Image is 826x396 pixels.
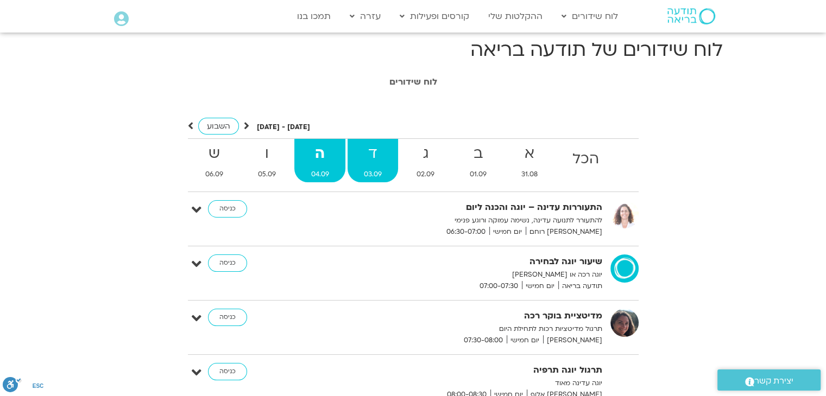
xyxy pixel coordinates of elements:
[453,169,502,180] span: 01.09
[476,280,522,292] span: 07:00-07:30
[556,139,615,182] a: הכל
[394,6,475,27] a: קורסים ופעילות
[336,323,602,335] p: תרגול מדיטציות רכות לתחילת היום
[242,169,292,180] span: 05.09
[242,139,292,182] a: ו05.09
[208,363,247,380] a: כניסה
[294,142,345,166] strong: ה
[443,226,489,238] span: 06:30-07:00
[460,335,507,346] span: 07:30-08:00
[556,147,615,171] strong: הכל
[558,280,602,292] span: תודעה בריאה
[208,309,247,326] a: כניסה
[189,169,239,180] span: 06.09
[543,335,602,346] span: [PERSON_NAME]
[505,142,554,166] strong: א
[189,139,239,182] a: ש06.09
[400,139,451,182] a: ג02.09
[754,374,793,388] span: יצירת קשר
[348,169,398,180] span: 03.09
[717,369,821,391] a: יצירת קשר
[189,142,239,166] strong: ש
[242,142,292,166] strong: ו
[344,6,386,27] a: עזרה
[208,200,247,218] a: כניסה
[400,142,451,166] strong: ג
[336,254,602,269] strong: שיעור יוגה לבחירה
[292,6,336,27] a: תמכו בנו
[505,169,554,180] span: 31.08
[336,309,602,323] strong: מדיטציית בוקר רכה
[453,139,502,182] a: ב01.09
[522,280,558,292] span: יום חמישי
[489,226,526,238] span: יום חמישי
[556,6,623,27] a: לוח שידורים
[208,254,247,272] a: כניסה
[336,378,602,389] p: יוגה עדינה מאוד
[336,363,602,378] strong: תרגול יוגה תרפיה
[507,335,543,346] span: יום חמישי
[336,200,602,215] strong: התעוררות עדינה – יוגה והכנה ליום
[505,139,554,182] a: א31.08
[348,142,398,166] strong: ד
[257,122,310,133] p: [DATE] - [DATE]
[294,139,345,182] a: ה04.09
[294,169,345,180] span: 04.09
[400,169,451,180] span: 02.09
[336,269,602,280] p: יוגה רכה או [PERSON_NAME]
[483,6,548,27] a: ההקלטות שלי
[348,139,398,182] a: ד03.09
[667,8,715,24] img: תודעה בריאה
[526,226,602,238] span: [PERSON_NAME] רוחם
[109,77,717,87] h1: לוח שידורים
[198,118,239,135] a: השבוע
[104,37,723,63] h1: לוח שידורים של תודעה בריאה
[207,121,230,131] span: השבוע
[453,142,502,166] strong: ב
[336,215,602,226] p: להתעורר לתנועה עדינה, נשימה עמוקה ורוגע פנימי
